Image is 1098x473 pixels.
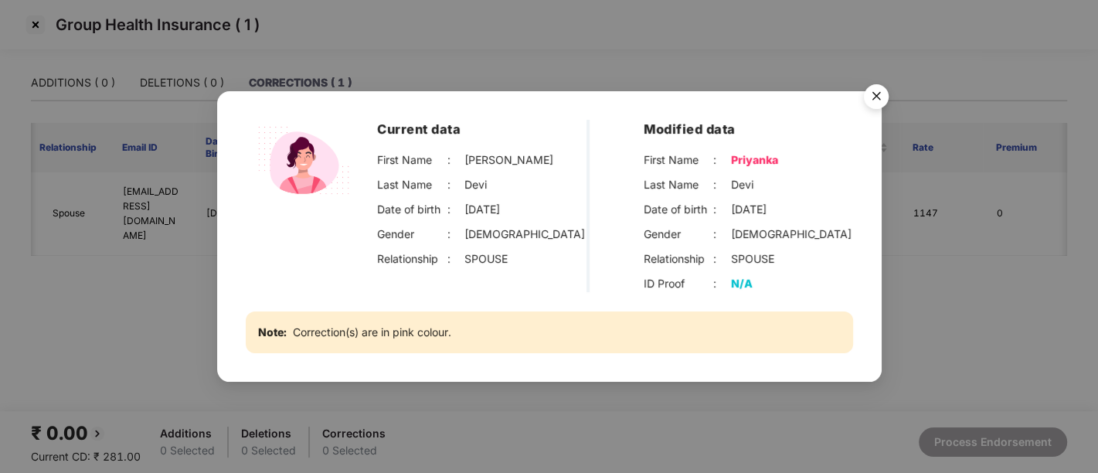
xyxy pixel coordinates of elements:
div: Devi [730,176,753,193]
div: N/A [730,275,752,292]
div: Last Name [377,176,447,193]
div: Date of birth [377,201,447,218]
div: : [713,226,731,243]
div: SPOUSE [464,250,508,267]
div: Correction(s) are in pink colour. [246,311,853,353]
div: First Name [644,151,713,168]
div: First Name [377,151,447,168]
div: Last Name [644,176,713,193]
div: Gender [377,226,447,243]
div: : [447,151,464,168]
div: Relationship [377,250,447,267]
div: Date of birth [644,201,713,218]
h3: Modified data [644,120,853,140]
div: Priyanka [730,151,777,168]
div: Gender [644,226,713,243]
div: : [713,250,731,267]
b: Note: [258,324,287,341]
div: Devi [464,176,487,193]
div: : [447,226,464,243]
div: : [713,201,731,218]
div: : [447,176,464,193]
div: : [713,151,731,168]
div: [DEMOGRAPHIC_DATA] [464,226,585,243]
div: Relationship [644,250,713,267]
div: : [447,201,464,218]
div: [DATE] [464,201,500,218]
img: svg+xml;base64,PHN2ZyB4bWxucz0iaHR0cDovL3d3dy53My5vcmcvMjAwMC9zdmciIHdpZHRoPSIyMjQiIGhlaWdodD0iMT... [246,120,362,201]
div: [DATE] [730,201,766,218]
img: svg+xml;base64,PHN2ZyB4bWxucz0iaHR0cDovL3d3dy53My5vcmcvMjAwMC9zdmciIHdpZHRoPSI1NiIgaGVpZ2h0PSI1Ni... [855,77,898,121]
h3: Current data [377,120,586,140]
div: [PERSON_NAME] [464,151,553,168]
div: SPOUSE [730,250,773,267]
div: [DEMOGRAPHIC_DATA] [730,226,851,243]
div: : [713,275,731,292]
div: : [713,176,731,193]
div: : [447,250,464,267]
button: Close [855,77,896,118]
div: ID Proof [644,275,713,292]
